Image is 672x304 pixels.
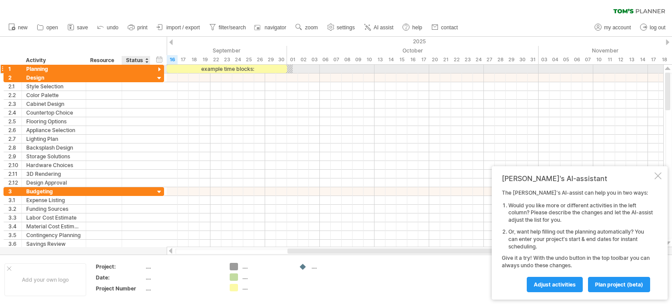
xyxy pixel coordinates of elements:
div: 3.4 [8,222,21,231]
div: 2.11 [8,170,21,178]
div: Friday, 19 September 2025 [199,55,210,64]
div: 2.4 [8,108,21,117]
a: navigator [253,22,289,33]
div: Thursday, 9 October 2025 [353,55,364,64]
div: Tuesday, 30 September 2025 [276,55,287,64]
a: my account [592,22,633,33]
div: Activity [26,56,81,65]
div: .... [146,263,219,270]
a: log out [638,22,668,33]
div: 3.1 [8,196,21,204]
div: Tuesday, 21 October 2025 [440,55,451,64]
div: [PERSON_NAME]'s AI-assistant [502,174,653,183]
div: Monday, 22 September 2025 [210,55,221,64]
div: The [PERSON_NAME]'s AI-assist can help you in two ways: Give it a try! With the undo button in th... [502,189,653,292]
div: Funding Sources [26,205,81,213]
div: 3 [8,187,21,196]
div: Hardware Choices [26,161,81,169]
a: filter/search [207,22,248,33]
div: Tuesday, 7 October 2025 [331,55,342,64]
span: filter/search [219,24,246,31]
div: Expense Listing [26,196,81,204]
div: Thursday, 2 October 2025 [298,55,309,64]
a: open [35,22,61,33]
div: Design Approval [26,178,81,187]
div: Friday, 17 October 2025 [418,55,429,64]
div: Monday, 10 November 2025 [593,55,604,64]
div: Tuesday, 11 November 2025 [604,55,615,64]
div: example time blocks: [167,65,287,73]
div: Wednesday, 15 October 2025 [396,55,407,64]
div: Wednesday, 24 September 2025 [232,55,243,64]
div: Wednesday, 29 October 2025 [506,55,517,64]
div: Color Palette [26,91,81,99]
div: Friday, 7 November 2025 [582,55,593,64]
div: Tuesday, 28 October 2025 [495,55,506,64]
div: Wednesday, 1 October 2025 [287,55,298,64]
div: Contingency Planning [26,231,81,239]
div: Monday, 3 November 2025 [539,55,549,64]
div: Savings Review [26,240,81,248]
div: Wednesday, 22 October 2025 [451,55,462,64]
div: Monday, 20 October 2025 [429,55,440,64]
div: Flooring Options [26,117,81,126]
span: help [412,24,422,31]
div: 3.5 [8,231,21,239]
div: Tuesday, 14 October 2025 [385,55,396,64]
a: settings [325,22,357,33]
div: Friday, 3 October 2025 [309,55,320,64]
span: open [46,24,58,31]
a: plan project (beta) [588,277,650,292]
span: undo [107,24,119,31]
div: 3.3 [8,213,21,222]
div: Countertop Choice [26,108,81,117]
div: Date: [96,274,144,281]
div: Labor Cost Estimate [26,213,81,222]
span: print [137,24,147,31]
div: Monday, 6 October 2025 [320,55,331,64]
div: Friday, 10 October 2025 [364,55,374,64]
div: Appliance Selection [26,126,81,134]
div: 3.2 [8,205,21,213]
div: Monday, 13 October 2025 [374,55,385,64]
a: new [6,22,30,33]
div: 3D Rendering [26,170,81,178]
div: Style Selection [26,82,81,91]
div: Thursday, 23 October 2025 [462,55,473,64]
div: October 2025 [287,46,539,55]
div: September 2025 [46,46,287,55]
div: Tuesday, 4 November 2025 [549,55,560,64]
div: Add your own logo [4,263,86,296]
div: Status [126,56,145,65]
li: Would you like more or different activities in the left column? Please describe the changes and l... [508,202,653,224]
div: 2.3 [8,100,21,108]
div: Monday, 29 September 2025 [265,55,276,64]
div: Planning [26,65,81,73]
a: import / export [154,22,203,33]
div: Thursday, 18 September 2025 [189,55,199,64]
a: undo [95,22,121,33]
span: Adjust activities [534,281,576,288]
div: 2.7 [8,135,21,143]
div: 2.5 [8,117,21,126]
div: Thursday, 25 September 2025 [243,55,254,64]
div: Budgeting [26,187,81,196]
div: .... [242,273,290,281]
div: Project: [96,263,144,270]
a: AI assist [362,22,396,33]
div: Friday, 31 October 2025 [528,55,539,64]
span: plan project (beta) [595,281,643,288]
div: 2.2 [8,91,21,99]
span: new [18,24,28,31]
a: save [65,22,91,33]
span: my account [604,24,631,31]
div: Wednesday, 17 September 2025 [178,55,189,64]
div: Wednesday, 8 October 2025 [342,55,353,64]
div: Lighting Plan [26,135,81,143]
div: Tuesday, 16 September 2025 [167,55,178,64]
span: zoom [305,24,318,31]
div: Storage Solutions [26,152,81,161]
div: Material Cost Estimate [26,222,81,231]
div: Tuesday, 18 November 2025 [659,55,670,64]
div: Monday, 27 October 2025 [484,55,495,64]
